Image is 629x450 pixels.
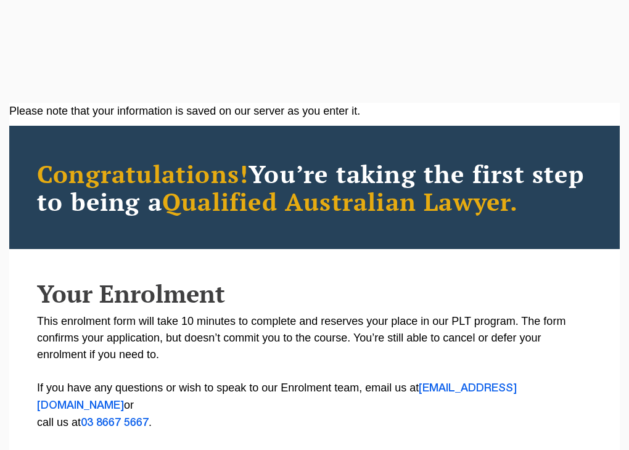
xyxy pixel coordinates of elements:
h2: Your Enrolment [37,280,592,307]
div: Please note that your information is saved on our server as you enter it. [9,103,620,120]
span: Congratulations! [37,157,249,190]
p: This enrolment form will take 10 minutes to complete and reserves your place in our PLT program. ... [37,313,592,432]
span: Qualified Australian Lawyer. [162,185,519,218]
h2: You’re taking the first step to being a [37,160,592,215]
a: 03 8667 5667 [81,418,149,428]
